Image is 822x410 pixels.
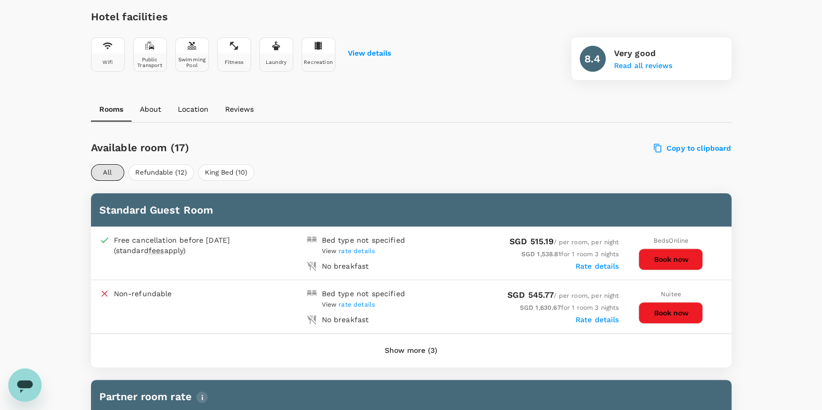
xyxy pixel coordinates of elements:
span: View [321,247,375,255]
h6: Available room (17) [91,139,463,156]
label: Copy to clipboard [654,143,732,153]
div: Swimming Pool [178,57,206,68]
span: View [321,301,375,308]
button: Show more (3) [370,338,452,363]
span: / per room, per night [507,292,619,299]
div: No breakfast [321,261,369,271]
button: View details [348,49,391,58]
button: Read all reviews [614,62,672,70]
span: rate details [338,301,375,308]
button: Book now [638,302,703,324]
div: Recreation [304,59,333,65]
iframe: Button to launch messaging window [8,368,42,402]
p: About [140,104,161,114]
span: SGD 1,630.67 [520,304,561,311]
img: double-bed-icon [307,288,317,299]
h6: Standard Guest Room [99,202,723,218]
span: for 1 room 3 nights [520,304,619,311]
img: info-tooltip-icon [196,391,208,403]
p: Very good [614,47,672,60]
div: Fitness [225,59,243,65]
div: No breakfast [321,314,369,325]
div: Bed type not specified [321,235,405,245]
div: Public Transport [136,57,164,68]
span: SGD 1,538.81 [521,250,561,258]
button: Book now [638,248,703,270]
span: fees [149,246,164,255]
div: Free cancellation before [DATE] (standard apply) [114,235,254,256]
span: SGD 545.77 [507,290,554,300]
p: Reviews [225,104,254,114]
h6: Partner room rate [99,388,723,405]
span: Nuitee [661,290,681,298]
span: / per room, per night [510,239,619,246]
label: Rate details [576,315,619,324]
h6: Hotel facilities [91,8,391,25]
p: Rooms [99,104,123,114]
button: All [91,164,124,181]
span: SGD 515.19 [510,236,554,246]
span: for 1 room 3 nights [521,250,619,258]
p: Non-refundable [114,288,172,299]
h6: 8.4 [584,50,601,67]
div: Bed type not specified [321,288,405,299]
div: Laundry [266,59,286,65]
p: Location [178,104,208,114]
button: King Bed (10) [198,164,254,181]
div: Wifi [102,59,113,65]
button: Refundable (12) [128,164,194,181]
span: rate details [338,247,375,255]
img: double-bed-icon [307,235,317,245]
label: Rate details [576,262,619,270]
span: BedsOnline [654,237,689,244]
